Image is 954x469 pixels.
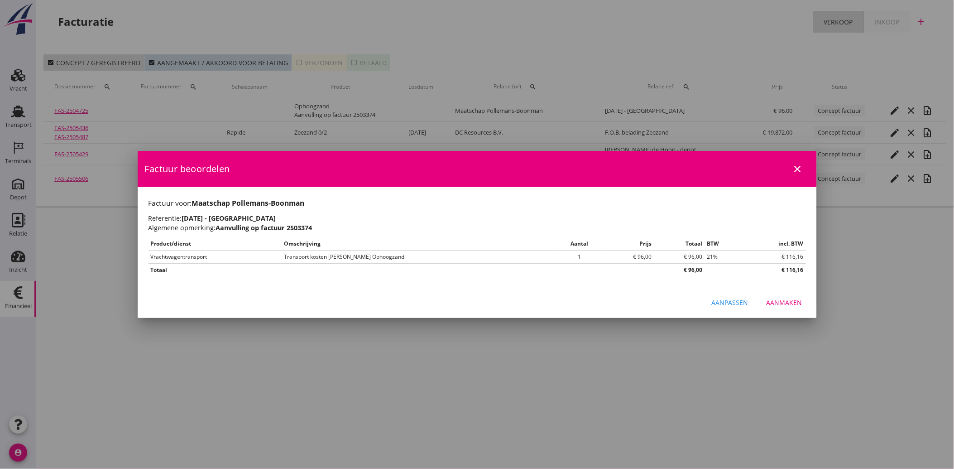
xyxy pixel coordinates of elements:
[138,151,817,187] div: Factuur beoordelen
[555,250,604,263] td: 1
[282,237,556,251] th: Omschrijving
[712,298,748,307] div: Aanpassen
[759,295,810,311] button: Aanmaken
[604,250,654,263] td: € 96,00
[705,295,756,311] button: Aanpassen
[604,237,654,251] th: Prijs
[705,263,805,276] th: € 116,16
[741,250,805,263] td: € 116,16
[192,198,305,208] strong: Maatschap Pollemans-Boonman
[149,250,282,263] td: Vrachtwagentransport
[149,213,806,233] h2: Referentie: Algemene opmerking:
[216,223,312,232] strong: Aanvulling op factuur 2503374
[282,250,556,263] td: Transport kosten [PERSON_NAME] Ophoogzand
[654,263,705,276] th: € 96,00
[792,164,803,174] i: close
[767,298,802,307] div: Aanmaken
[705,237,741,251] th: BTW
[149,198,806,208] h1: Factuur voor:
[654,237,705,251] th: Totaal
[182,214,276,222] strong: [DATE] - [GEOGRAPHIC_DATA]
[149,263,654,276] th: Totaal
[741,237,805,251] th: incl. BTW
[705,250,741,263] td: 21%
[654,250,705,263] td: € 96,00
[555,237,604,251] th: Aantal
[149,237,282,251] th: Product/dienst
